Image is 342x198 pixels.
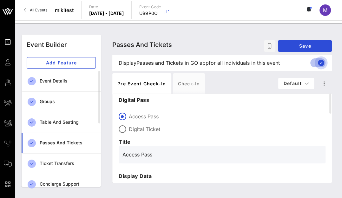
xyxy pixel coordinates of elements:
[89,4,124,10] p: Date
[32,60,90,65] span: Add Feature
[40,161,96,166] div: Ticket Transfers
[89,10,124,16] p: [DATE] - [DATE]
[139,10,161,16] p: UB9P0O
[22,153,101,174] a: Ticket Transfers
[278,78,314,89] button: Default
[22,91,101,112] a: Groups
[173,73,205,94] div: Check-in
[55,6,74,14] span: mikitest
[129,113,326,120] label: Access Pass
[40,181,96,187] div: Concierge Support
[22,174,101,195] a: Concierge Support
[319,4,331,16] div: M
[22,112,101,133] a: Table and Seating
[119,138,326,146] p: Title
[40,78,96,84] div: Event Details
[27,57,96,69] button: Add Feature
[119,172,326,180] p: Display Data
[22,71,101,91] a: Event Details
[119,59,280,67] span: Display in GO app
[283,43,327,49] span: Save
[112,73,171,94] div: Pre Event Check-in
[40,120,96,125] div: Table and Seating
[136,59,183,67] span: Passes and Tickets
[30,8,47,12] span: All Events
[20,5,51,15] a: All Events
[209,59,280,67] span: for all individuals in this event
[112,41,172,49] span: Passes and Tickets
[22,133,101,153] a: Passes and Tickets
[139,4,161,10] p: Event Code
[40,140,96,146] div: Passes and Tickets
[278,40,332,52] button: Save
[27,40,67,49] div: Event Builder
[129,126,326,132] label: Digital Ticket
[119,96,326,104] p: Digital Pass
[323,7,327,13] span: M
[40,99,96,104] div: Groups
[283,81,309,86] span: Default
